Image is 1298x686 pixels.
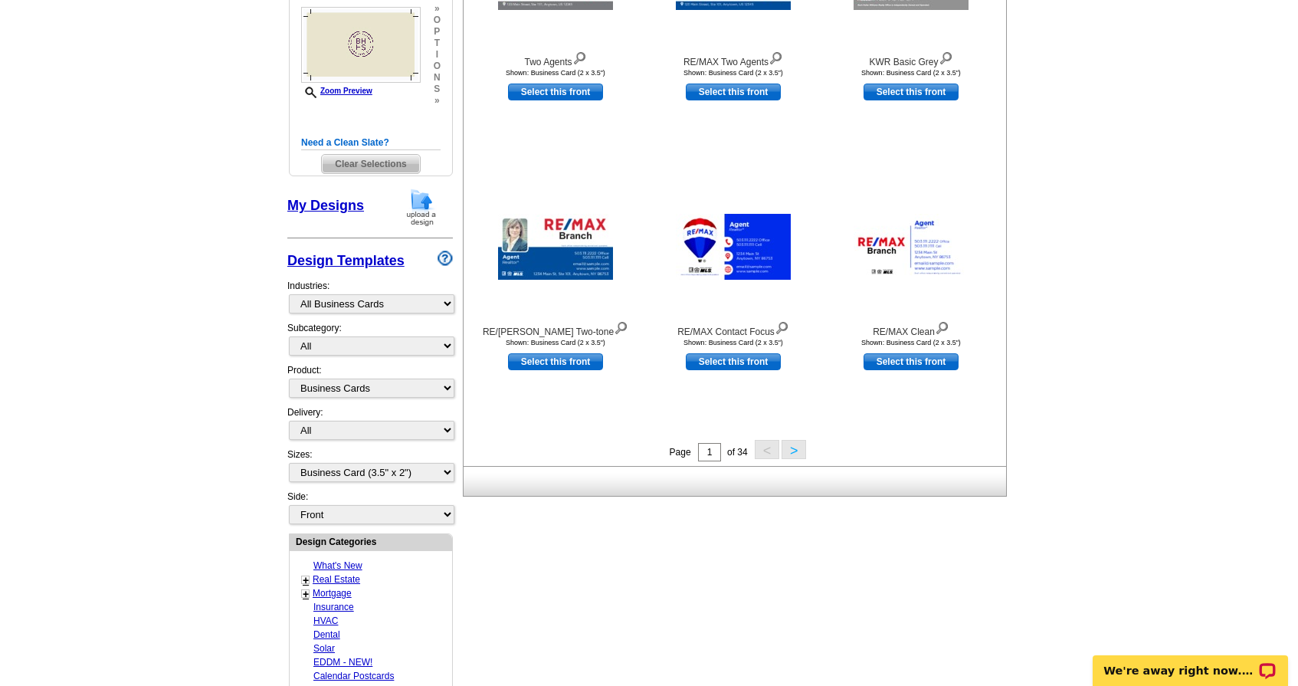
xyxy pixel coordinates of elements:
[287,405,453,448] div: Delivery:
[686,353,781,370] a: use this design
[649,318,818,339] div: RE/MAX Contact Focus
[287,198,364,213] a: My Designs
[303,574,309,586] a: +
[1083,638,1298,686] iframe: LiveChat chat widget
[572,48,587,65] img: view design details
[649,69,818,77] div: Shown: Business Card (2 x 3.5")
[864,353,959,370] a: use this design
[434,95,441,107] span: »
[313,629,340,640] a: Dental
[775,318,789,335] img: view design details
[313,588,352,599] a: Mortgage
[935,318,949,335] img: view design details
[769,48,783,65] img: view design details
[313,615,338,626] a: HVAC
[287,321,453,363] div: Subcategory:
[434,38,441,49] span: t
[287,253,405,268] a: Design Templates
[313,560,362,571] a: What's New
[854,214,969,280] img: RE/MAX Clean
[508,84,603,100] a: use this design
[287,448,453,490] div: Sizes:
[755,440,779,459] button: <
[313,657,372,668] a: EDDM - NEW!
[438,251,453,266] img: design-wizard-help-icon.png
[313,574,360,585] a: Real Estate
[301,87,372,95] a: Zoom Preview
[313,602,354,612] a: Insurance
[471,339,640,346] div: Shown: Business Card (2 x 3.5")
[686,84,781,100] a: use this design
[676,214,791,280] img: RE/MAX Contact Focus
[864,84,959,100] a: use this design
[434,3,441,15] span: »
[402,188,441,227] img: upload-design
[471,318,640,339] div: RE/[PERSON_NAME] Two-tone
[614,318,628,335] img: view design details
[313,643,335,654] a: Solar
[290,534,452,549] div: Design Categories
[434,49,441,61] span: i
[827,318,995,339] div: RE/MAX Clean
[498,214,613,280] img: RE/MAX Blue Two-tone
[939,48,953,65] img: view design details
[434,15,441,26] span: o
[287,271,453,321] div: Industries:
[471,69,640,77] div: Shown: Business Card (2 x 3.5")
[727,447,748,458] span: of 34
[434,26,441,38] span: p
[301,7,421,83] img: backsmallthumbnail.jpg
[508,353,603,370] a: use this design
[301,136,441,150] h5: Need a Clean Slate?
[649,48,818,69] div: RE/MAX Two Agents
[670,447,691,458] span: Page
[434,72,441,84] span: n
[827,339,995,346] div: Shown: Business Card (2 x 3.5")
[303,588,309,600] a: +
[827,69,995,77] div: Shown: Business Card (2 x 3.5")
[287,490,453,526] div: Side:
[782,440,806,459] button: >
[434,61,441,72] span: o
[313,671,394,681] a: Calendar Postcards
[434,84,441,95] span: s
[827,48,995,69] div: KWR Basic Grey
[649,339,818,346] div: Shown: Business Card (2 x 3.5")
[322,155,419,173] span: Clear Selections
[471,48,640,69] div: Two Agents
[287,363,453,405] div: Product:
